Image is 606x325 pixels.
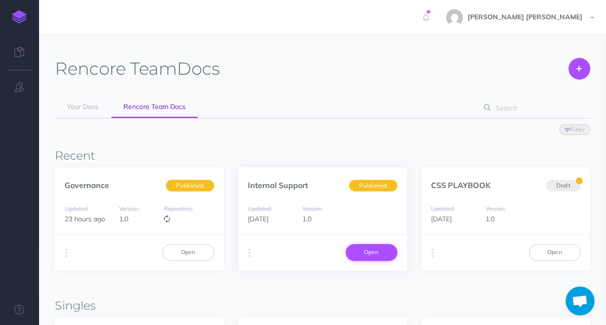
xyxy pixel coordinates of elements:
small: Version: [119,205,140,212]
a: Open chat [566,286,594,315]
img: 57114d1322782aa20b738b289db41284.jpg [446,9,463,26]
small: Repository: [164,205,193,212]
small: Updated: [248,205,272,212]
span: [DATE] [248,215,269,223]
a: Open [162,244,214,260]
span: [DATE] [431,215,452,223]
input: Search [492,99,575,117]
a: Internal Support [248,180,308,190]
img: logo-mark.svg [12,10,27,24]
a: Open [346,244,397,260]
span: 23 hours ago [65,215,105,223]
span: Rencore Team [55,58,177,79]
small: Updated: [431,205,455,212]
i: More actions [248,246,251,260]
small: Updated: [65,205,89,212]
a: Rencore Team Docs [111,96,198,118]
a: Your Docs [55,96,110,118]
a: Governance [65,180,109,190]
a: Open [529,244,580,260]
span: Your Docs [67,102,98,111]
small: Version: [485,205,506,212]
span: 1.0 [119,215,128,223]
span: 1.0 [302,215,311,223]
i: More actions [431,246,434,260]
a: CSS PLAYBOOK [431,180,491,190]
h1: Docs [55,58,220,80]
button: Filter [559,124,590,135]
small: Version: [302,205,323,212]
h3: Singles [55,299,590,312]
span: 1.0 [485,215,495,223]
span: Rencore Team Docs [123,102,186,111]
i: More actions [65,246,67,260]
span: [PERSON_NAME] [PERSON_NAME] [463,13,587,21]
h3: Recent [55,149,590,162]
